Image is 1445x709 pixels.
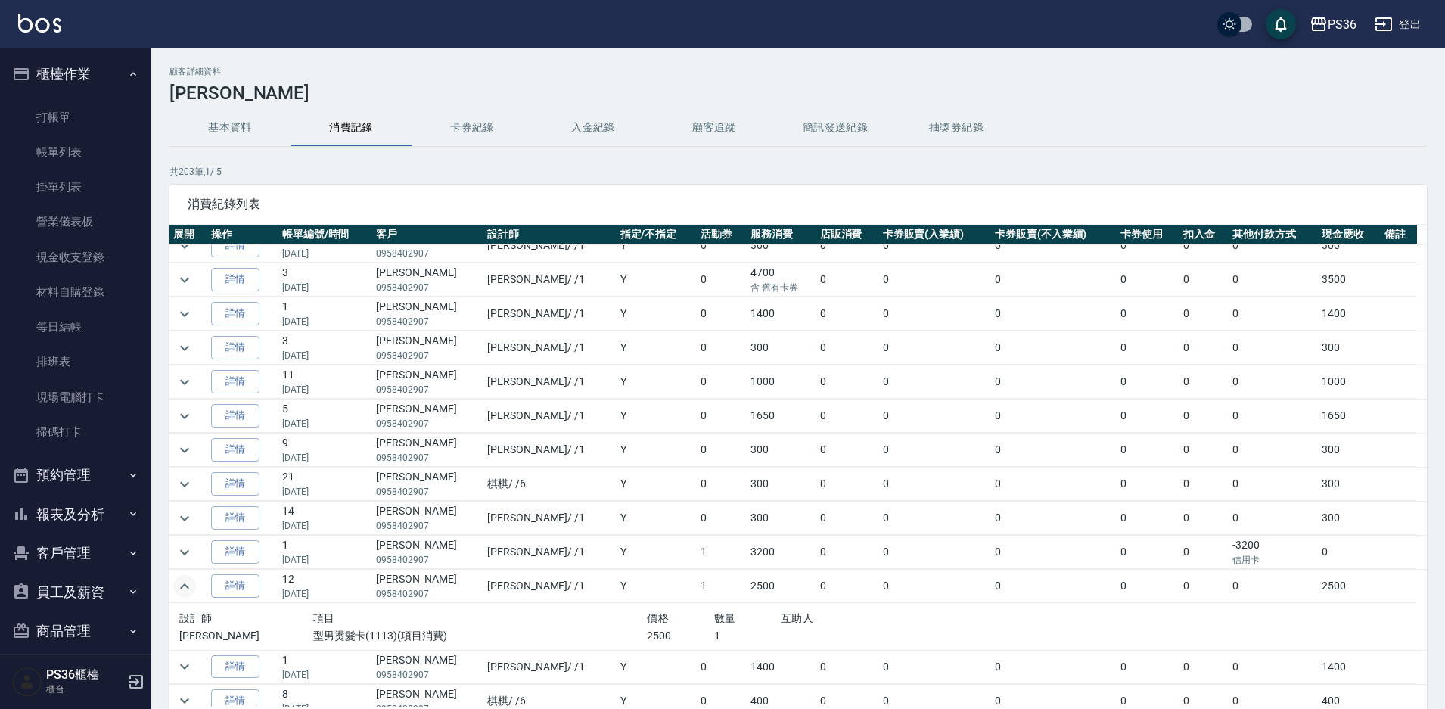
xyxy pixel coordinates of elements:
[282,247,368,260] p: [DATE]
[376,349,480,362] p: 0958402907
[376,553,480,567] p: 0958402907
[750,281,813,294] p: 含 舊有卡券
[1229,536,1318,569] td: -3200
[1179,225,1229,244] th: 扣入金
[697,225,746,244] th: 活動券
[1117,650,1179,683] td: 0
[211,336,259,359] a: 詳情
[879,365,991,399] td: 0
[483,650,617,683] td: [PERSON_NAME] / /1
[282,485,368,499] p: [DATE]
[816,331,879,365] td: 0
[483,365,617,399] td: [PERSON_NAME] / /1
[1318,570,1381,603] td: 2500
[1117,400,1179,433] td: 0
[376,417,480,431] p: 0958402907
[1117,434,1179,467] td: 0
[747,570,816,603] td: 2500
[211,438,259,462] a: 詳情
[6,100,145,135] a: 打帳單
[1117,297,1179,331] td: 0
[46,667,123,683] h5: PS36櫃檯
[991,229,1117,263] td: 0
[188,197,1409,212] span: 消費紀錄列表
[991,434,1117,467] td: 0
[1179,502,1229,535] td: 0
[1318,400,1381,433] td: 1650
[483,434,617,467] td: [PERSON_NAME] / /1
[714,628,781,644] p: 1
[6,380,145,415] a: 現場電腦打卡
[173,655,196,678] button: expand row
[6,169,145,204] a: 掛單列表
[282,668,368,682] p: [DATE]
[278,536,372,569] td: 1
[1179,570,1229,603] td: 0
[879,263,991,297] td: 0
[747,225,816,244] th: 服務消費
[991,365,1117,399] td: 0
[1117,536,1179,569] td: 0
[991,502,1117,535] td: 0
[483,263,617,297] td: [PERSON_NAME] / /1
[169,165,1427,179] p: 共 203 筆, 1 / 5
[483,536,617,569] td: [PERSON_NAME] / /1
[282,349,368,362] p: [DATE]
[211,234,259,257] a: 詳情
[282,553,368,567] p: [DATE]
[6,495,145,534] button: 報表及分析
[991,400,1117,433] td: 0
[816,570,879,603] td: 0
[1179,297,1229,331] td: 0
[179,628,313,644] p: [PERSON_NAME]
[483,331,617,365] td: [PERSON_NAME] / /1
[483,570,617,603] td: [PERSON_NAME] / /1
[697,434,746,467] td: 0
[372,263,483,297] td: [PERSON_NAME]
[173,439,196,462] button: expand row
[173,405,196,428] button: expand row
[372,331,483,365] td: [PERSON_NAME]
[211,302,259,325] a: 詳情
[483,400,617,433] td: [PERSON_NAME] / /1
[697,468,746,501] td: 0
[816,297,879,331] td: 0
[1179,365,1229,399] td: 0
[1304,9,1363,40] button: PS36
[991,331,1117,365] td: 0
[282,281,368,294] p: [DATE]
[173,541,196,564] button: expand row
[376,247,480,260] p: 0958402907
[697,229,746,263] td: 0
[879,225,991,244] th: 卡券販賣(入業績)
[617,468,698,501] td: Y
[1229,434,1318,467] td: 0
[816,502,879,535] td: 0
[211,574,259,598] a: 詳情
[747,263,816,297] td: 4700
[697,570,746,603] td: 1
[747,650,816,683] td: 1400
[816,536,879,569] td: 0
[879,229,991,263] td: 0
[697,331,746,365] td: 0
[1179,263,1229,297] td: 0
[173,371,196,393] button: expand row
[211,540,259,564] a: 詳情
[1179,468,1229,501] td: 0
[816,434,879,467] td: 0
[1117,225,1179,244] th: 卡券使用
[376,587,480,601] p: 0958402907
[533,110,654,146] button: 入金紀錄
[278,263,372,297] td: 3
[697,502,746,535] td: 0
[697,365,746,399] td: 0
[747,365,816,399] td: 1000
[1381,225,1417,244] th: 備註
[747,434,816,467] td: 300
[313,628,648,644] p: 型男燙髮卡(1113)(項目消費)
[6,533,145,573] button: 客戶管理
[697,536,746,569] td: 1
[747,331,816,365] td: 300
[169,110,291,146] button: 基本資料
